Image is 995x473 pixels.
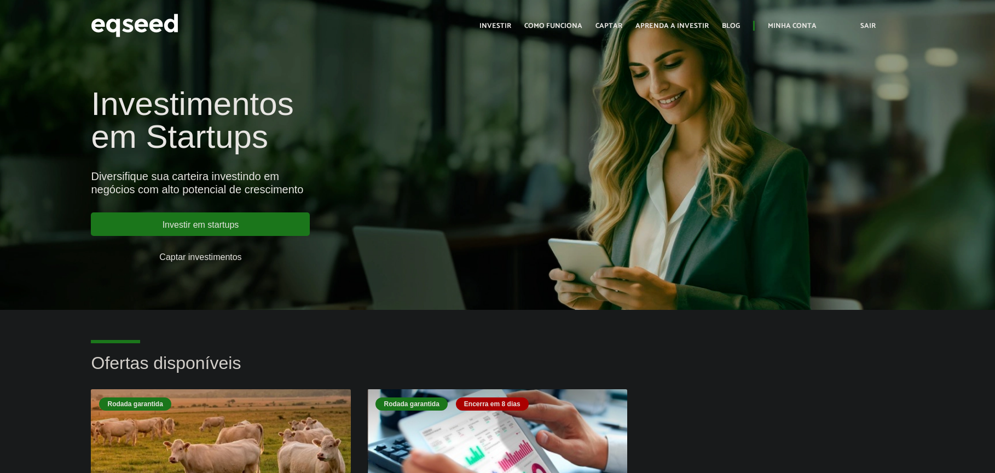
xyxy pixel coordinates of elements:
a: Captar [595,22,622,30]
h1: Investimentos em Startups [91,88,572,153]
div: Rodada garantida [375,397,447,411]
div: Diversifique sua carteira investindo em negócios com alto potencial de crescimento [91,170,572,196]
img: EqSeed [91,11,178,40]
a: Aprenda a investir [635,22,709,30]
div: Rodada garantida [99,397,171,411]
a: Minha conta [768,22,817,30]
h2: Ofertas disponíveis [91,354,904,389]
a: Blog [722,22,740,30]
a: Investir em startups [91,212,310,236]
a: Captar investimentos [91,245,310,268]
a: Como funciona [524,22,582,30]
div: Encerra em 8 dias [456,397,529,411]
a: Investir [479,22,511,30]
a: Sair [830,19,906,32]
